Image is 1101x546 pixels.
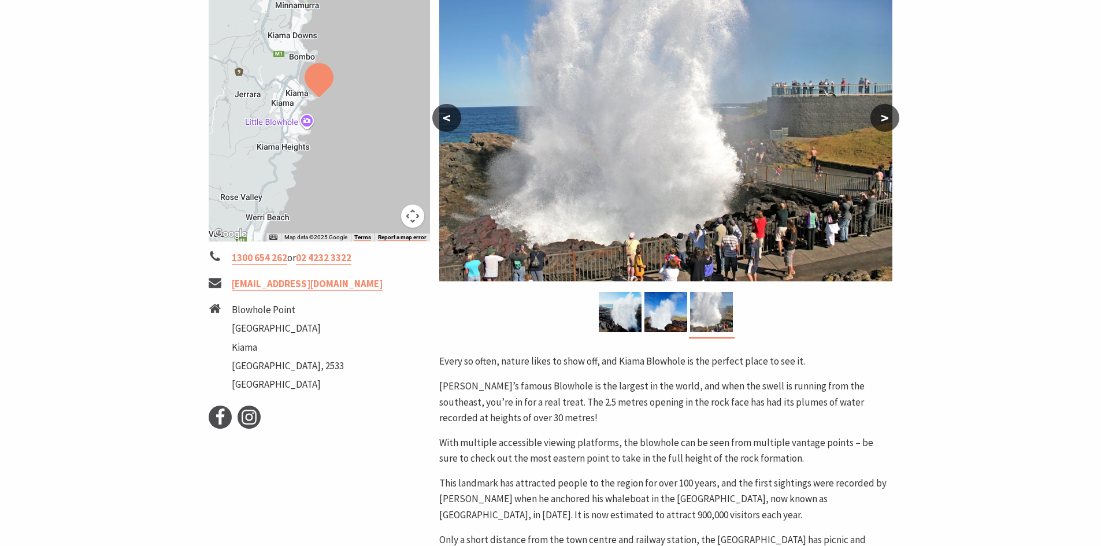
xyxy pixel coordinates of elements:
a: [EMAIL_ADDRESS][DOMAIN_NAME] [232,277,383,291]
a: Terms (opens in new tab) [354,234,371,241]
p: This landmark has attracted people to the region for over 100 years, and the first sightings were... [439,476,892,523]
li: [GEOGRAPHIC_DATA], 2533 [232,358,344,374]
img: Kiama Blowhole [644,292,687,332]
li: [GEOGRAPHIC_DATA] [232,321,344,336]
span: Map data ©2025 Google [284,234,347,240]
li: Blowhole Point [232,302,344,318]
a: 02 4232 3322 [296,251,351,265]
img: Close up of the Kiama Blowhole [599,292,642,332]
button: > [870,104,899,132]
a: Open this area in Google Maps (opens a new window) [212,226,250,242]
p: With multiple accessible viewing platforms, the blowhole can be seen from multiple vantage points... [439,435,892,466]
button: < [432,104,461,132]
li: [GEOGRAPHIC_DATA] [232,377,344,392]
a: 1300 654 262 [232,251,287,265]
p: Every so often, nature likes to show off, and Kiama Blowhole is the perfect place to see it. [439,354,892,369]
li: or [209,250,431,266]
a: Report a map error [378,234,427,241]
img: Kiama Blowhole [690,292,733,332]
button: Map camera controls [401,205,424,228]
p: [PERSON_NAME]’s famous Blowhole is the largest in the world, and when the swell is running from t... [439,378,892,426]
button: Keyboard shortcuts [269,233,277,242]
li: Kiama [232,340,344,355]
img: Google [212,226,250,242]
